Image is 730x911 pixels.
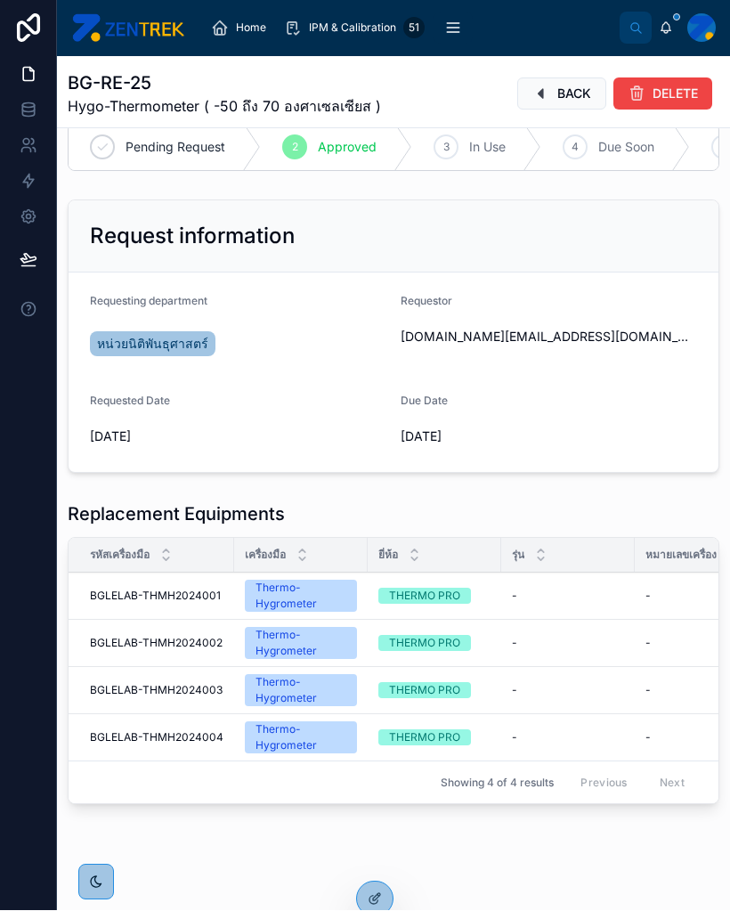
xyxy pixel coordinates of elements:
span: Pending Request [126,139,225,157]
a: THERMO PRO [378,730,491,746]
span: Home [236,21,266,36]
span: Showing 4 of 4 results [441,777,554,791]
div: 51 [403,18,425,39]
div: Thermo-Hygrometer [255,675,346,707]
span: BACK [557,85,591,103]
a: - [512,590,624,604]
button: DELETE [613,78,712,110]
a: THERMO PRO [378,636,491,652]
span: - [645,637,651,651]
span: - [645,731,651,745]
a: THERMO PRO [378,589,491,605]
span: In Use [469,139,506,157]
h1: Replacement Equipments [68,502,285,527]
span: DELETE [653,85,698,103]
span: 3 [443,141,450,155]
a: THERMO PRO [378,683,491,699]
span: IPM & Calibration [309,21,396,36]
div: Thermo-Hygrometer [255,581,346,613]
span: [DATE] [401,428,697,446]
a: Thermo-Hygrometer [245,628,357,660]
span: BGLELAB-THMH2024002 [90,637,223,651]
a: - [512,637,624,651]
img: App logo [71,14,184,43]
a: BGLELAB-THMH2024004 [90,731,223,745]
a: IPM & Calibration51 [279,12,430,45]
div: scrollable content [199,9,620,48]
span: - [512,684,517,698]
a: Thermo-Hygrometer [245,675,357,707]
a: Thermo-Hygrometer [245,581,357,613]
span: - [645,590,651,604]
span: Requesting department [90,295,207,308]
h2: Request information [90,223,295,251]
a: BGLELAB-THMH2024002 [90,637,223,651]
span: - [512,590,517,604]
span: รหัสเครื่องมือ [90,549,150,563]
span: BGLELAB-THMH2024001 [90,590,221,604]
span: เครื่องมือ [245,549,286,563]
span: Approved [318,139,377,157]
div: THERMO PRO [389,683,460,699]
a: Thermo-Hygrometer [245,722,357,754]
span: Requested Date [90,394,170,408]
div: THERMO PRO [389,730,460,746]
a: BGLELAB-THMH2024001 [90,590,223,604]
span: รุ่น [512,549,524,563]
button: BACK [517,78,606,110]
span: Hygo-Thermometer ( -50 ถึง 70 องศาเซลเซียส ) [68,96,381,118]
span: หน่วยนิติพันธุศาสตร์ [97,336,208,354]
span: 4 [572,141,579,155]
div: Thermo-Hygrometer [255,722,346,754]
div: THERMO PRO [389,636,460,652]
span: 2 [292,141,298,155]
span: Due Date [401,394,448,408]
div: THERMO PRO [389,589,460,605]
a: - [512,684,624,698]
a: หน่วยนิติพันธุศาสตร์ [90,332,215,357]
a: BGLELAB-THMH2024003 [90,684,223,698]
span: Due Soon [598,139,654,157]
span: ยี่ห้อ [378,549,398,563]
span: [DATE] [90,428,386,446]
a: Home [206,12,279,45]
span: - [512,731,517,745]
span: Requestor [401,295,452,308]
span: หมายเลขเครื่อง [645,549,717,563]
a: - [512,731,624,745]
div: Thermo-Hygrometer [255,628,346,660]
span: [DOMAIN_NAME][EMAIL_ADDRESS][DOMAIN_NAME] [401,329,697,346]
span: - [645,684,651,698]
span: - [512,637,517,651]
h1: BG-RE-25 [68,71,381,96]
span: BGLELAB-THMH2024003 [90,684,223,698]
